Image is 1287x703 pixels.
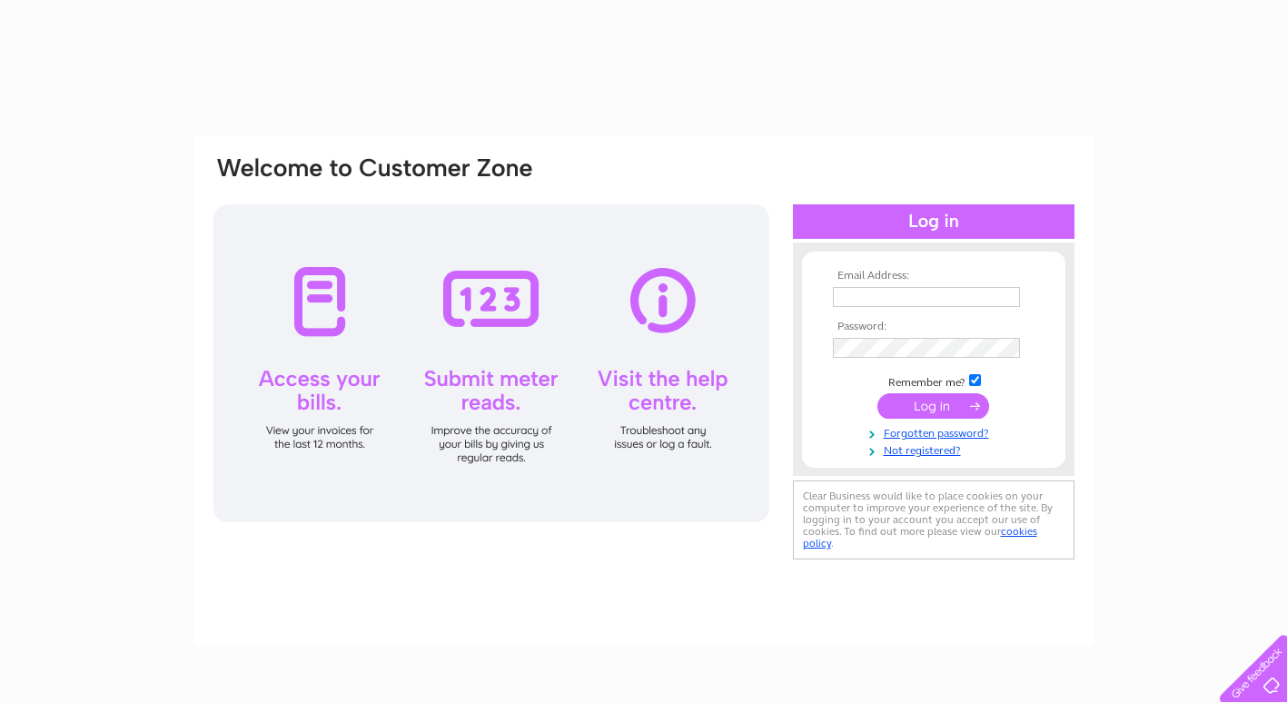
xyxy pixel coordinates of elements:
div: Clear Business would like to place cookies on your computer to improve your experience of the sit... [793,480,1074,559]
a: Forgotten password? [833,423,1039,441]
th: Password: [828,321,1039,333]
a: Not registered? [833,441,1039,458]
td: Remember me? [828,371,1039,390]
a: cookies policy [803,525,1037,550]
th: Email Address: [828,270,1039,282]
input: Submit [877,393,989,419]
